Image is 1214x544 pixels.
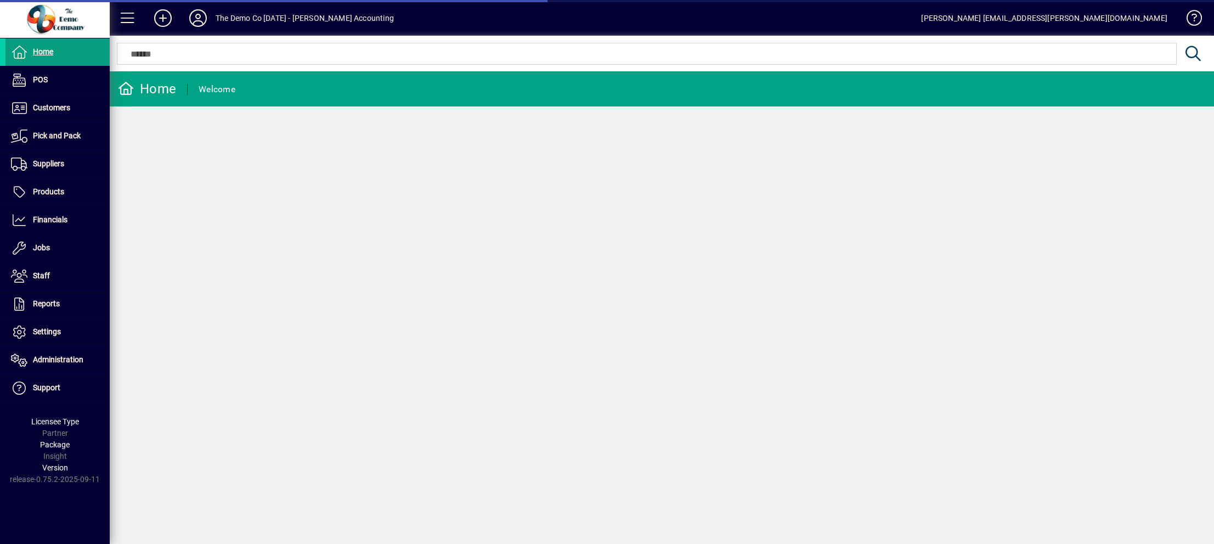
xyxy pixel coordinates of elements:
div: Welcome [199,81,235,98]
a: Customers [5,94,110,122]
span: Package [40,440,70,449]
button: Add [145,8,180,28]
div: The Demo Co [DATE] - [PERSON_NAME] Accounting [216,9,394,27]
button: Profile [180,8,216,28]
span: Version [42,463,68,472]
div: [PERSON_NAME] [EMAIL_ADDRESS][PERSON_NAME][DOMAIN_NAME] [921,9,1167,27]
span: Home [33,47,53,56]
a: Settings [5,318,110,346]
a: POS [5,66,110,94]
span: Customers [33,103,70,112]
a: Staff [5,262,110,290]
span: Support [33,383,60,392]
span: Staff [33,271,50,280]
a: Pick and Pack [5,122,110,150]
a: Reports [5,290,110,318]
a: Jobs [5,234,110,262]
span: Reports [33,299,60,308]
span: Suppliers [33,159,64,168]
span: Administration [33,355,83,364]
a: Products [5,178,110,206]
span: Settings [33,327,61,336]
span: Products [33,187,64,196]
a: Administration [5,346,110,374]
div: Home [118,80,176,98]
span: Licensee Type [31,417,79,426]
a: Knowledge Base [1178,2,1200,38]
span: Financials [33,215,67,224]
a: Support [5,374,110,402]
a: Financials [5,206,110,234]
span: Jobs [33,243,50,252]
span: POS [33,75,48,84]
a: Suppliers [5,150,110,178]
span: Pick and Pack [33,131,81,140]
